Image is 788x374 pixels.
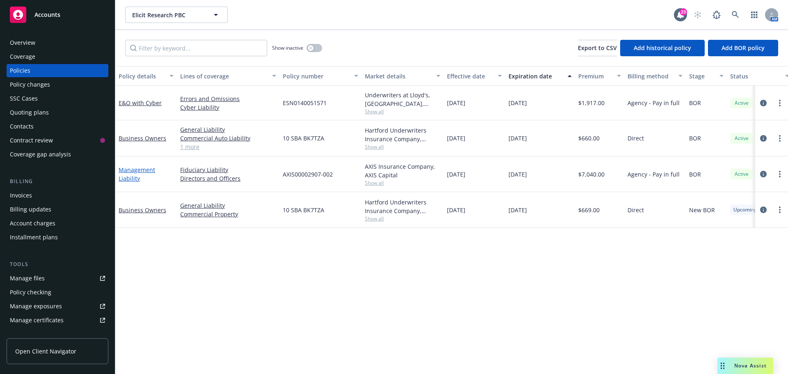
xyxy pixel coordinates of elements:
button: Stage [686,66,727,86]
div: Stage [689,72,715,80]
div: Status [730,72,780,80]
div: Overview [10,36,35,49]
span: Active [733,99,750,107]
a: Report a Bug [708,7,725,23]
a: 1 more [180,142,276,151]
a: Contract review [7,134,108,147]
span: Show all [365,179,440,186]
div: Policy changes [10,78,50,91]
div: 23 [680,8,687,16]
a: Billing updates [7,203,108,216]
a: Switch app [746,7,763,23]
a: circleInformation [758,98,768,108]
span: $669.00 [578,206,600,214]
span: Add BOR policy [722,44,765,52]
span: Direct [628,206,644,214]
a: Directors and Officers [180,174,276,183]
div: Coverage gap analysis [10,148,71,161]
button: Policy number [279,66,362,86]
button: Add historical policy [620,40,705,56]
a: Commercial Property [180,210,276,218]
span: Upcoming [733,206,757,213]
a: Fiduciary Liability [180,165,276,174]
span: Nova Assist [734,362,767,369]
a: circleInformation [758,205,768,215]
a: Policy checking [7,286,108,299]
span: Active [733,170,750,178]
a: Manage certificates [7,314,108,327]
span: Agency - Pay in full [628,170,680,179]
div: Policy number [283,72,349,80]
div: Lines of coverage [180,72,267,80]
button: Nova Assist [717,358,773,374]
span: Add historical policy [634,44,691,52]
div: Billing updates [10,203,51,216]
div: Underwriters at Lloyd's, [GEOGRAPHIC_DATA], [PERSON_NAME] of London, CFC Underwriting [365,91,440,108]
div: Billing [7,177,108,186]
a: more [775,133,785,143]
span: Agency - Pay in full [628,99,680,107]
a: Manage files [7,272,108,285]
span: Show all [365,108,440,115]
button: Market details [362,66,444,86]
a: more [775,205,785,215]
div: Manage certificates [10,314,64,327]
a: Errors and Omissions [180,94,276,103]
span: 10 SBA BK7TZA [283,134,324,142]
button: Export to CSV [578,40,617,56]
span: Show all [365,143,440,150]
div: Effective date [447,72,493,80]
a: Policies [7,64,108,77]
a: more [775,98,785,108]
span: Active [733,135,750,142]
div: Tools [7,260,108,268]
a: Manage claims [7,328,108,341]
span: [DATE] [447,99,465,107]
div: SSC Cases [10,92,38,105]
input: Filter by keyword... [125,40,267,56]
a: Accounts [7,3,108,26]
span: BOR [689,99,701,107]
span: Elicit Research PBC [132,11,203,19]
span: [DATE] [447,134,465,142]
span: Show all [365,215,440,222]
div: Invoices [10,189,32,202]
div: Expiration date [509,72,563,80]
button: Policy details [115,66,177,86]
a: Manage exposures [7,300,108,313]
a: Account charges [7,217,108,230]
span: [DATE] [509,99,527,107]
a: General Liability [180,201,276,210]
span: $1,917.00 [578,99,605,107]
a: Quoting plans [7,106,108,119]
a: Search [727,7,744,23]
span: Direct [628,134,644,142]
a: circleInformation [758,169,768,179]
div: Coverage [10,50,35,63]
a: Overview [7,36,108,49]
span: $660.00 [578,134,600,142]
a: Business Owners [119,206,166,214]
div: Drag to move [717,358,728,374]
div: Account charges [10,217,55,230]
div: Hartford Underwriters Insurance Company, Hartford Insurance Group [365,198,440,215]
a: E&O with Cyber [119,99,162,107]
span: Show inactive [272,44,303,51]
button: Lines of coverage [177,66,279,86]
span: [DATE] [509,134,527,142]
a: circleInformation [758,133,768,143]
div: Quoting plans [10,106,49,119]
a: Coverage gap analysis [7,148,108,161]
a: Cyber Liability [180,103,276,112]
button: Expiration date [505,66,575,86]
span: ESN0140051571 [283,99,327,107]
a: Management Liability [119,166,155,182]
a: Policy changes [7,78,108,91]
div: Premium [578,72,612,80]
div: Hartford Underwriters Insurance Company, Hartford Insurance Group [365,126,440,143]
div: Policies [10,64,30,77]
a: Installment plans [7,231,108,244]
span: $7,040.00 [578,170,605,179]
span: AXIS00002907-002 [283,170,333,179]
